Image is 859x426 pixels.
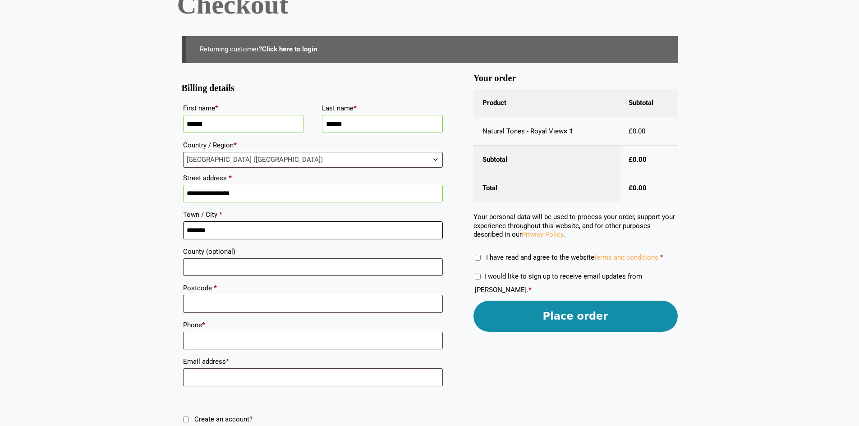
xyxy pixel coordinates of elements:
h3: Billing details [182,87,444,90]
label: Postcode [183,281,443,295]
input: I have read and agree to the websiteterms and conditions * [475,255,481,261]
label: Town / City [183,208,443,221]
abbr: required [660,253,663,261]
label: I would like to sign up to receive email updates from [PERSON_NAME]. [475,272,642,294]
input: I would like to sign up to receive email updates from [PERSON_NAME]. [475,274,481,279]
div: Returning customer? [182,36,678,63]
span: I have read and agree to the website [486,253,658,261]
span: United Kingdom (UK) [184,152,442,167]
td: Natural Tones - Royal View [473,117,620,146]
label: Country / Region [183,138,443,152]
a: Click here to login [262,45,317,53]
span: £ [629,184,633,192]
label: Street address [183,171,443,185]
a: terms and conditions [594,253,658,261]
th: Product [473,89,620,117]
button: Place order [473,301,678,332]
label: Phone [183,318,443,332]
label: Last name [322,101,443,115]
th: Subtotal [473,146,620,174]
label: County [183,245,443,258]
span: £ [629,127,633,135]
bdi: 0.00 [629,184,647,192]
p: Your personal data will be used to process your order, support your experience throughout this we... [473,213,678,239]
span: £ [629,156,633,164]
label: Email address [183,355,443,368]
span: (optional) [206,247,235,256]
th: Total [473,174,620,202]
h3: Your order [473,77,678,80]
label: First name [183,101,304,115]
span: Create an account? [194,415,253,423]
input: Create an account? [183,417,189,422]
bdi: 0.00 [629,156,647,164]
a: Privacy Policy [522,230,563,238]
bdi: 0.00 [629,127,645,135]
span: Country / Region [183,152,443,168]
strong: × 1 [564,127,573,135]
th: Subtotal [620,89,677,117]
